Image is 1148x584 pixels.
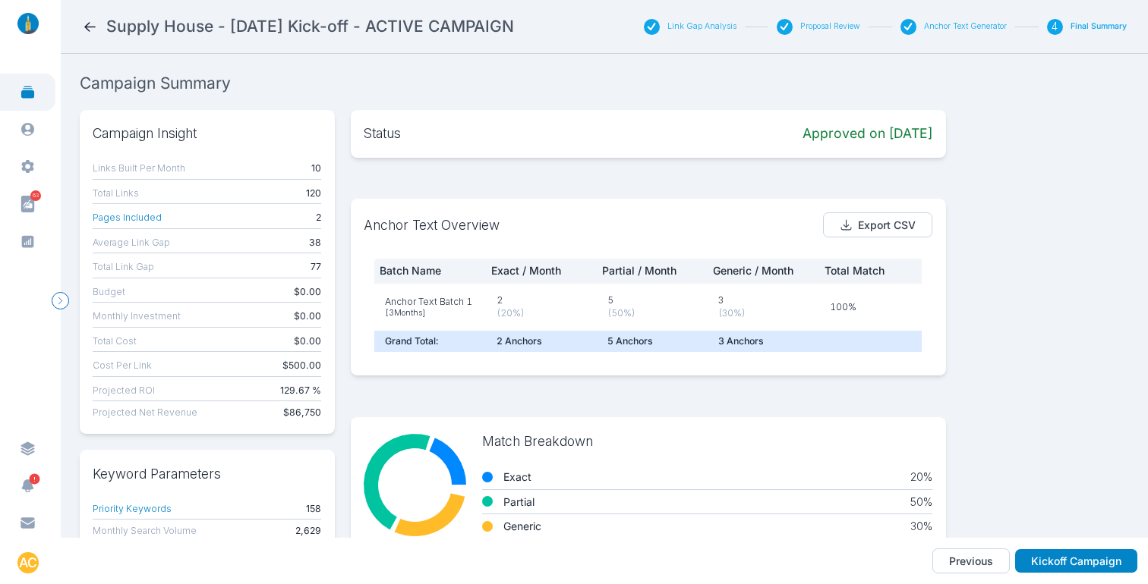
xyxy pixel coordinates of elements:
[93,357,152,373] button: Cost Per Link
[910,470,932,484] p: 20 %
[1047,19,1063,35] div: 4
[924,21,1007,32] button: Anchor Text Generator
[825,264,925,278] p: Total Match
[316,209,321,225] b: 2
[497,294,586,307] p: 2
[713,264,801,278] p: Generic / Month
[503,495,535,509] b: partial
[311,160,321,176] b: 10
[486,331,597,352] td: 2 Anchor s
[93,123,321,144] p: Campaign Insight
[910,520,932,533] p: 30 %
[30,190,41,201] span: 63
[803,123,932,144] b: Approved on [DATE]
[282,357,321,373] b: $500.00
[607,306,697,320] p: ( 50 %)
[283,404,321,420] b: $86,750
[93,404,197,420] button: Projected Net Revenue
[718,294,809,307] p: 3
[93,382,155,398] button: Projected ROI
[932,548,1010,574] button: Previous
[497,306,586,320] p: ( 20 %)
[93,501,172,516] button: Priority Keywords
[607,294,697,307] p: 5
[294,333,321,349] b: $0.00
[482,431,932,452] p: Match Breakdown
[800,21,860,32] button: Proposal Review
[311,259,321,275] b: 77
[1071,21,1127,32] button: Final Summary
[667,21,736,32] button: Link Gap Analysis
[830,300,919,314] p: 100%
[306,501,321,516] b: 158
[823,212,933,238] button: Export CSV
[385,295,472,309] p: Anchor Text Batch 1
[280,382,321,398] b: 129.67 %
[93,463,321,485] p: Keyword Parameters
[708,331,819,352] td: 3 Anchor s
[309,234,321,250] b: 38
[503,470,531,484] b: exact
[364,123,401,144] p: Status
[385,308,475,319] p: [ 3 Month s ]
[718,306,809,320] p: ( 30 %)
[93,308,181,324] button: Monthly Investment
[93,284,125,300] button: Budget
[374,331,486,352] td: Grand Total:
[93,160,185,176] button: Links Built Per Month
[93,234,170,250] button: Average Link Gap
[294,308,321,324] b: $0.00
[12,13,44,34] img: linklaunch_small.2ae18699.png
[597,331,708,352] td: 5 Anchor s
[93,333,137,349] button: Total Cost
[294,284,321,300] b: $0.00
[93,209,162,225] button: Pages Included
[306,185,321,201] b: 120
[364,215,500,236] p: Anchor Text Overview
[80,73,1130,94] h2: Campaign Summary
[93,185,139,201] button: Total Links
[910,495,932,509] p: 50 %
[602,264,690,278] p: Partial / Month
[106,16,514,37] h2: Supply House - June 2025 Kick-off - ACTIVE CAMPAIGN
[295,523,321,538] b: 2,629
[503,520,541,533] b: generic
[93,259,154,275] button: Total Link Gap
[491,264,579,278] p: Exact / Month
[93,523,197,538] button: Monthly Search Volume
[380,264,468,278] p: Batch Name
[1015,549,1137,573] button: Kickoff Campaign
